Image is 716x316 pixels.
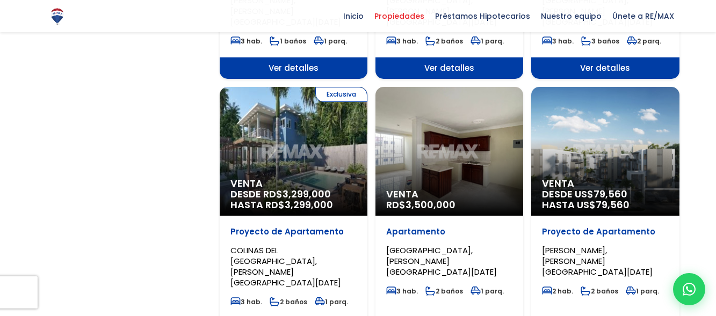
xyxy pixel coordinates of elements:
[386,36,418,46] span: 3 hab.
[386,226,512,237] p: Apartamento
[581,286,618,296] span: 2 baños
[314,36,347,46] span: 1 parq.
[375,57,523,79] span: Ver detalles
[230,297,262,306] span: 3 hab.
[471,286,504,296] span: 1 parq.
[369,8,430,24] span: Propiedades
[230,245,341,288] span: COLINAS DEL [GEOGRAPHIC_DATA], [PERSON_NAME][GEOGRAPHIC_DATA][DATE]
[531,57,679,79] span: Ver detalles
[270,297,307,306] span: 2 baños
[471,36,504,46] span: 1 parq.
[542,286,573,296] span: 2 hab.
[386,189,512,200] span: Venta
[230,200,357,210] span: HASTA RD$
[406,198,455,211] span: 3,500,000
[542,245,653,277] span: [PERSON_NAME], [PERSON_NAME][GEOGRAPHIC_DATA][DATE]
[386,245,497,277] span: [GEOGRAPHIC_DATA], [PERSON_NAME][GEOGRAPHIC_DATA][DATE]
[230,189,357,210] span: DESDE RD$
[283,187,331,201] span: 3,299,000
[542,200,668,210] span: HASTA US$
[425,36,463,46] span: 2 baños
[542,36,574,46] span: 3 hab.
[48,7,67,26] img: Logo de REMAX
[315,297,348,306] span: 1 parq.
[220,57,367,79] span: Ver detalles
[230,226,357,237] p: Proyecto de Apartamento
[581,36,619,46] span: 3 baños
[386,286,418,296] span: 3 hab.
[594,187,627,201] span: 79,560
[430,8,536,24] span: Préstamos Hipotecarios
[536,8,607,24] span: Nuestro equipo
[386,198,455,211] span: RD$
[285,198,333,211] span: 3,299,000
[626,286,659,296] span: 1 parq.
[596,198,630,211] span: 79,560
[315,87,367,102] span: Exclusiva
[270,36,306,46] span: 1 baños
[627,36,661,46] span: 2 parq.
[230,36,262,46] span: 3 hab.
[607,8,679,24] span: Únete a RE/MAX
[425,286,463,296] span: 2 baños
[542,178,668,189] span: Venta
[338,8,369,24] span: Inicio
[542,226,668,237] p: Proyecto de Apartamento
[542,189,668,210] span: DESDE US$
[230,178,357,189] span: Venta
